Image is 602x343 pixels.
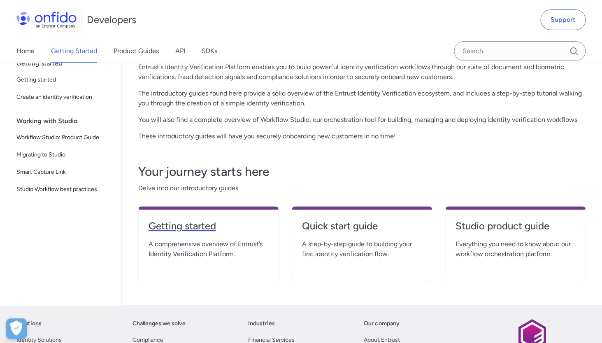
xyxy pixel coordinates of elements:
[13,89,115,105] a: Create an identity verification
[456,239,575,259] span: Everything you need to know about our workflow orchestration platform.
[149,239,268,259] span: A comprehensive overview of Entrust’s Identity Verification Platform.
[138,183,586,193] span: Delve into our introductory guides
[6,318,27,339] div: Cookie Preferences
[138,163,586,180] h3: Your journey starts here
[302,219,422,239] a: Quick start guide
[87,13,136,26] h1: Developers
[16,113,118,129] div: Working with Studio
[13,164,115,180] a: Smart Capture Link
[302,239,422,259] span: A step-by-step guide to building your first identity verification flow.
[114,40,159,63] a: Product Guides
[16,184,112,194] span: Studio Workflow best practices
[540,9,586,30] a: Support
[456,219,575,239] a: Studio product guide
[16,167,112,177] span: Smart Capture Link
[16,55,118,72] div: Getting started
[16,40,35,63] a: Home
[202,40,217,63] a: SDKs
[16,133,112,142] span: Workflow Studio: Product Guide
[6,318,27,339] button: Open Preferences
[149,219,268,239] a: Getting started
[16,75,112,85] span: Getting started
[13,147,115,163] a: Migrating to Studio
[51,40,97,63] a: Getting Started
[138,115,586,125] p: You will also find a complete overview of Workflow Studio, our orchestration tool for building, m...
[138,62,586,82] p: Entrust's Identity Verification Platform enables you to build powerful identity verification work...
[13,129,115,146] a: Workflow Studio: Product Guide
[364,319,399,329] a: Our company
[456,219,575,233] h4: Studio product guide
[454,41,586,61] input: Onfido search input field
[16,319,42,329] a: Solutions
[132,319,185,329] a: Challenges we solve
[16,92,112,102] span: Create an identity verification
[138,131,586,141] p: These introductory guides will have you securely onboarding new customers in no time!
[248,319,275,329] a: Industries
[13,181,115,198] a: Studio Workflow best practices
[16,12,77,28] img: Onfido Logo
[16,150,112,160] span: Migrating to Studio
[138,89,586,108] p: The introductory guides found here provide a solid overview of the Entrust Identity Verification ...
[302,219,422,233] h4: Quick start guide
[175,40,185,63] a: API
[149,219,268,233] h4: Getting started
[13,72,115,88] a: Getting started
